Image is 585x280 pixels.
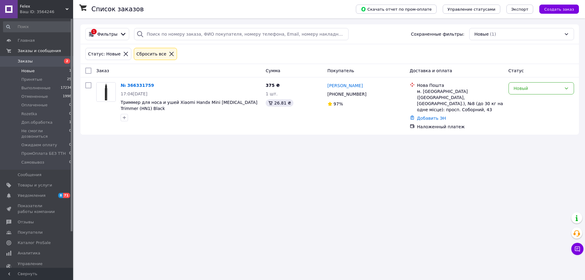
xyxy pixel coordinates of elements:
span: Самовывоз [21,160,44,165]
span: Новые [474,31,489,37]
span: Создать заказ [544,7,574,12]
span: 1 [69,68,71,74]
span: Ожидаем оплату [21,142,57,148]
span: Отзывы [18,219,34,225]
span: Доставка и оплата [410,68,452,73]
span: 0 [69,111,71,117]
span: Сумма [266,68,280,73]
span: Принятые [21,77,42,82]
div: Наложенный платеж [417,124,504,130]
a: № 366331759 [121,83,154,88]
span: Доп.обработка [21,120,52,125]
span: 71 [63,193,70,198]
button: Управление статусами [443,5,500,14]
div: Статус: Новые [87,51,122,57]
span: 17234 [61,85,71,91]
span: 375 ₴ [266,83,280,88]
div: Новый [514,85,562,92]
a: Добавить ЭН [417,116,446,121]
span: Уведомления [18,193,45,198]
span: Аналитика [18,250,40,256]
span: 2 [64,58,70,64]
span: Покупатели [18,230,43,235]
span: 1998 [63,94,71,99]
span: ПромОплата БЕЗ ТТН [21,151,66,156]
span: 0 [69,142,71,148]
span: Товары и услуги [18,183,52,188]
span: Управление сайтом [18,261,56,272]
span: Фильтры [97,31,117,37]
div: Сбросить все [135,51,168,57]
span: 25 [67,77,71,82]
span: 0 [69,128,71,139]
div: Нова Пошта [417,82,504,88]
span: Главная [18,38,35,43]
div: м. [GEOGRAPHIC_DATA] ([GEOGRAPHIC_DATA], [GEOGRAPHIC_DATA].), №8 (до 30 кг на одне місце): просп.... [417,88,504,113]
span: 8 [58,193,63,198]
span: Оплаченные [21,102,48,108]
input: Поиск [3,21,72,32]
span: Покупатель [328,68,354,73]
a: Создать заказ [533,6,579,11]
div: Ваш ID: 3564246 [20,9,73,15]
span: Заказ [96,68,109,73]
button: Создать заказ [539,5,579,14]
span: (1) [490,32,496,37]
span: 0 [69,102,71,108]
span: Заказы и сообщения [18,48,61,54]
span: Скачать отчет по пром-оплате [361,6,432,12]
span: 0 [69,151,71,156]
a: [PERSON_NAME] [328,83,363,89]
div: 26.81 ₴ [266,99,293,107]
span: Управление статусами [448,7,495,12]
a: Триммер для носа и ушей Xiaomi Handx Mini [MEDICAL_DATA] Trimmer (HN1) Black [121,100,257,111]
span: Новые [21,68,35,74]
a: Фото товару [96,82,116,102]
span: Felex [20,4,66,9]
span: Сообщения [18,172,41,178]
input: Поиск по номеру заказа, ФИО покупателя, номеру телефона, Email, номеру накладной [134,28,349,40]
span: 1 [69,120,71,125]
span: Сохраненные фильтры: [411,31,464,37]
span: Rozetka [21,111,37,117]
span: Выполненные [21,85,51,91]
span: 97% [334,101,343,106]
button: Скачать отчет по пром-оплате [356,5,437,14]
span: [PHONE_NUMBER] [328,92,367,97]
span: Экспорт [511,7,528,12]
button: Чат с покупателем [571,243,583,255]
h1: Список заказов [91,5,144,13]
span: Заказы [18,58,33,64]
span: Отмененные [21,94,48,99]
span: Каталог ProSale [18,240,51,246]
span: Статус [509,68,524,73]
img: Фото товару [97,83,115,101]
span: 17:04[DATE] [121,91,147,96]
span: 0 [69,160,71,165]
button: Экспорт [506,5,533,14]
span: Не смогли дозвониться [21,128,69,139]
span: 1 шт. [266,91,278,96]
span: Показатели работы компании [18,203,56,214]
